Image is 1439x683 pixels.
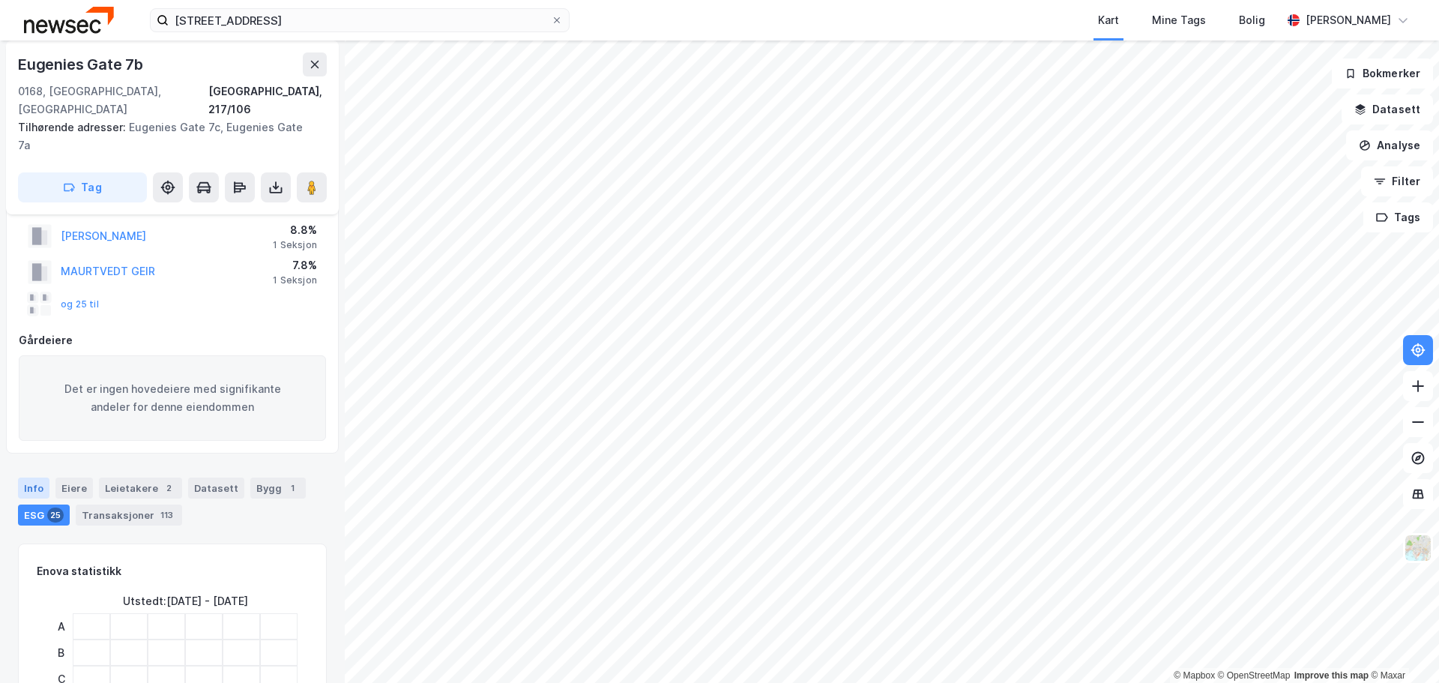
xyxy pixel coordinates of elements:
div: Info [18,478,49,499]
div: 7.8% [273,256,317,274]
div: Mine Tags [1152,11,1206,29]
div: 0168, [GEOGRAPHIC_DATA], [GEOGRAPHIC_DATA] [18,82,208,118]
div: 2 [161,481,176,496]
span: Tilhørende adresser: [18,121,129,133]
button: Analyse [1346,130,1433,160]
div: Det er ingen hovedeiere med signifikante andeler for denne eiendommen [19,355,326,441]
div: Kart [1098,11,1119,29]
div: 25 [47,508,64,523]
div: 8.8% [273,221,317,239]
div: Bolig [1239,11,1265,29]
iframe: Chat Widget [1364,611,1439,683]
div: Enova statistikk [37,562,121,580]
a: Improve this map [1294,670,1369,681]
div: Gårdeiere [19,331,326,349]
div: Eugenies Gate 7c, Eugenies Gate 7a [18,118,315,154]
div: B [52,640,70,666]
div: Eiere [55,478,93,499]
div: 1 [285,481,300,496]
div: Transaksjoner [76,505,182,526]
div: Utstedt : [DATE] - [DATE] [123,592,248,610]
div: A [52,613,70,640]
a: Mapbox [1174,670,1215,681]
div: [GEOGRAPHIC_DATA], 217/106 [208,82,327,118]
div: Bygg [250,478,306,499]
div: ESG [18,505,70,526]
img: Z [1404,534,1432,562]
div: 113 [157,508,176,523]
button: Bokmerker [1332,58,1433,88]
button: Datasett [1342,94,1433,124]
button: Filter [1361,166,1433,196]
img: newsec-logo.f6e21ccffca1b3a03d2d.png [24,7,114,33]
div: Leietakere [99,478,182,499]
div: [PERSON_NAME] [1306,11,1391,29]
input: Søk på adresse, matrikkel, gårdeiere, leietakere eller personer [169,9,551,31]
div: 1 Seksjon [273,274,317,286]
button: Tags [1363,202,1433,232]
button: Tag [18,172,147,202]
div: 1 Seksjon [273,239,317,251]
div: Eugenies Gate 7b [18,52,146,76]
a: OpenStreetMap [1218,670,1291,681]
div: Datasett [188,478,244,499]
